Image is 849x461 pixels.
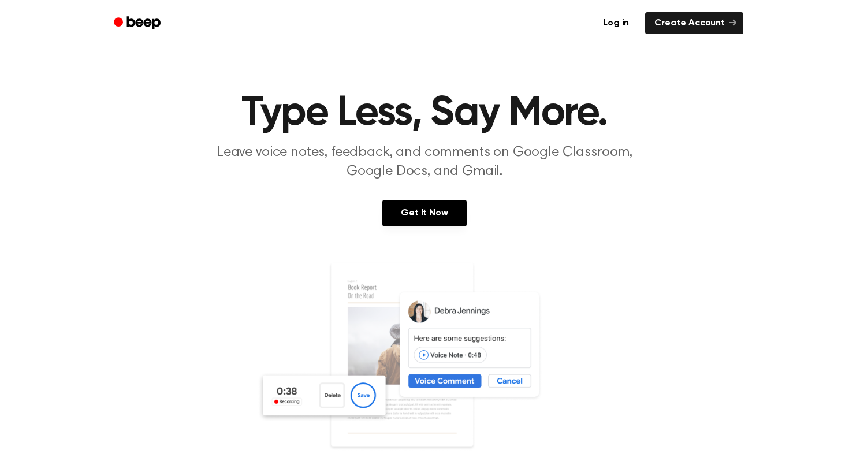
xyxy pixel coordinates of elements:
p: Leave voice notes, feedback, and comments on Google Classroom, Google Docs, and Gmail. [203,143,646,181]
a: Beep [106,12,171,35]
h1: Type Less, Say More. [129,92,720,134]
a: Get It Now [382,200,466,226]
a: Log in [594,12,638,34]
a: Create Account [645,12,743,34]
